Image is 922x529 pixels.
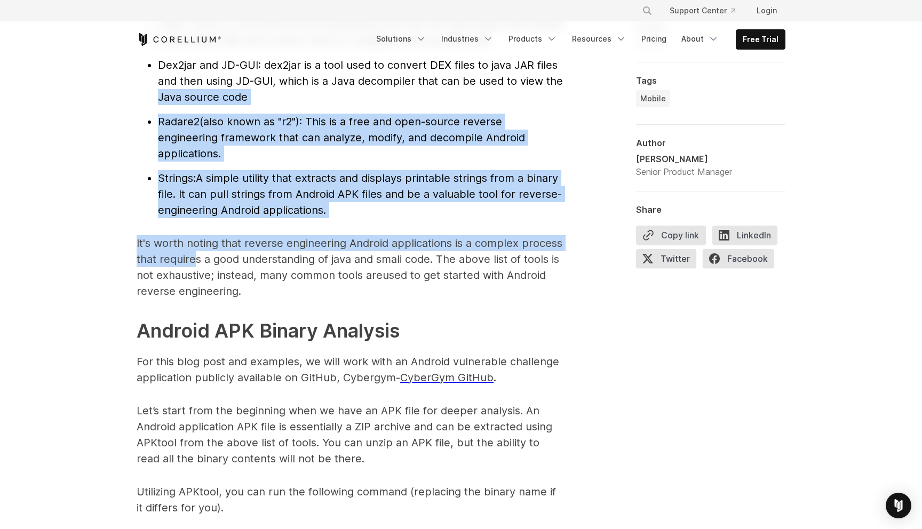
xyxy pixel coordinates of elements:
div: Author [636,138,785,148]
div: Navigation Menu [629,1,785,20]
div: Tags [636,75,785,86]
div: Senior Product Manager [636,165,732,178]
span: Strings: [158,172,196,185]
span: u [211,269,389,282]
span: Mobile [640,93,666,104]
a: Pricing [635,29,673,49]
span: (also known as "r2"): This is a free and open-source reverse engineering framework that can analy... [158,115,525,160]
a: Resources [566,29,633,49]
div: Share [636,204,785,215]
a: Login [748,1,785,20]
strong: Android APK Binary Analysis [137,319,400,342]
a: Twitter [636,249,703,272]
span: Facebook [703,249,774,268]
a: Free Trial [736,30,785,49]
span: LinkedIn [712,226,777,245]
span: ; instead, many common tools are [211,269,383,282]
button: Copy link [636,226,706,245]
span: Dex2jar and JD-GUI [158,59,258,71]
p: Let’s start from the beginning when we have an APK file for deeper analysis. An Android applicati... [137,403,563,467]
p: It's worth noting that reverse engineering Android applications is a complex process that require... [137,235,563,299]
a: Facebook [703,249,781,272]
a: Products [502,29,563,49]
a: Solutions [370,29,433,49]
div: [PERSON_NAME] [636,153,732,165]
span: : dex2jar is a tool used to convert DEX files to java JAR files and then using JD-GUI, which is a... [158,59,563,103]
span: A simple utility that extracts and displays printable strings from a binary file. It can pull str... [158,172,562,217]
span: Radare2 [158,115,200,128]
a: Industries [435,29,500,49]
a: LinkedIn [712,226,784,249]
p: Utilizing APKtool, you can run the following command (replacing the binary name if it differs for... [137,484,563,516]
a: Corellium Home [137,33,221,46]
a: Mobile [636,90,670,107]
a: CyberGym GitHub [400,371,494,384]
a: About [675,29,725,49]
button: Search [638,1,657,20]
a: Support Center [661,1,744,20]
p: For this blog post and examples, we will work with an Android vulnerable challenge application pu... [137,354,563,386]
span: Twitter [636,249,696,268]
div: Navigation Menu [370,29,785,50]
div: Open Intercom Messenger [886,493,911,518]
